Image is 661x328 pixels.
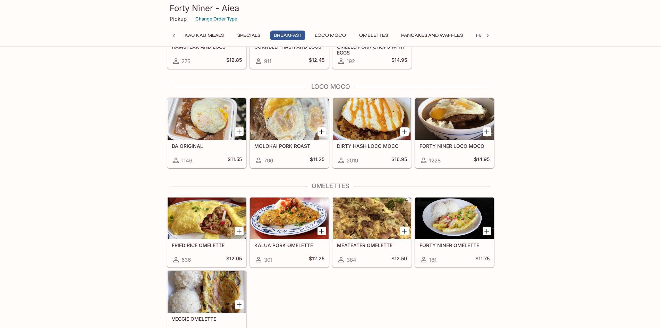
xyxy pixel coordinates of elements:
span: 911 [264,58,271,65]
h5: $11.55 [228,156,242,165]
button: Add DIRTY HASH LOCO MOCO [400,127,409,136]
div: FORTY NINER OMELETTE [415,197,494,239]
h5: DIRTY HASH LOCO MOCO [337,143,407,149]
a: KALUA PORK OMELETTE301$12.25 [250,197,329,267]
h5: $11.75 [475,255,490,264]
span: 384 [347,256,356,263]
a: DA ORIGINAL1146$11.55 [167,98,246,168]
h5: FORTY NINER LOCO MOCO [420,143,490,149]
span: 192 [347,58,355,65]
span: 275 [181,58,190,65]
h5: $16.95 [391,156,407,165]
h5: $12.50 [391,255,407,264]
button: Kau Kau Meals [181,31,228,40]
button: Change Order Type [192,14,240,24]
h5: VEGGIE OMELETTE [172,316,242,322]
button: Add MOLOKAI PORK ROAST [317,127,326,136]
span: 301 [264,256,272,263]
a: FORTY NINER LOCO MOCO1228$14.95 [415,98,494,168]
div: VEGGIE OMELETTE [168,271,246,313]
a: FORTY NINER OMELETTE181$11.75 [415,197,494,267]
div: KALUA PORK OMELETTE [250,197,329,239]
h5: KALUA PORK OMELETTE [254,242,324,248]
span: 1146 [181,157,192,164]
p: Pickup [170,16,187,22]
button: Add VEGGIE OMELETTE [235,300,244,309]
h5: $11.25 [310,156,324,165]
button: Omelettes [355,31,392,40]
button: Add DA ORIGINAL [235,127,244,136]
button: Add MEATEATER OMELETTE [400,227,409,235]
button: Breakfast [270,31,305,40]
h5: $12.45 [309,57,324,65]
h5: GRILLED PORK CHOPS WITH EGGS [337,44,407,55]
button: Add FORTY NINER LOCO MOCO [483,127,491,136]
button: Add FRIED RICE OMELETTE [235,227,244,235]
h5: FORTY NINER OMELETTE [420,242,490,248]
h5: MEATEATER OMELETTE [337,242,407,248]
button: Add KALUA PORK OMELETTE [317,227,326,235]
h5: $14.95 [391,57,407,65]
span: 181 [429,256,437,263]
button: Loco Moco [311,31,350,40]
a: DIRTY HASH LOCO MOCO2019$16.95 [332,98,412,168]
div: MOLOKAI PORK ROAST [250,98,329,140]
h3: Forty Niner - Aiea [170,3,492,14]
a: FRIED RICE OMELETTE636$12.05 [167,197,246,267]
h5: $12.25 [309,255,324,264]
span: 2019 [347,157,358,164]
div: FRIED RICE OMELETTE [168,197,246,239]
span: 706 [264,157,273,164]
h5: DA ORIGINAL [172,143,242,149]
h5: $12.85 [226,57,242,65]
h5: $12.05 [226,255,242,264]
button: Pancakes and Waffles [397,31,467,40]
h5: FRIED RICE OMELETTE [172,242,242,248]
a: MEATEATER OMELETTE384$12.50 [332,197,412,267]
div: DA ORIGINAL [168,98,246,140]
button: Hawaiian Style French Toast [472,31,558,40]
div: FORTY NINER LOCO MOCO [415,98,494,140]
h5: $14.95 [474,156,490,165]
button: Add FORTY NINER OMELETTE [483,227,491,235]
div: MEATEATER OMELETTE [333,197,411,239]
h4: Omelettes [167,182,494,190]
span: 636 [181,256,191,263]
button: Specials [233,31,264,40]
div: DIRTY HASH LOCO MOCO [333,98,411,140]
h5: MOLOKAI PORK ROAST [254,143,324,149]
span: 1228 [429,157,441,164]
a: MOLOKAI PORK ROAST706$11.25 [250,98,329,168]
h4: Loco Moco [167,83,494,91]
